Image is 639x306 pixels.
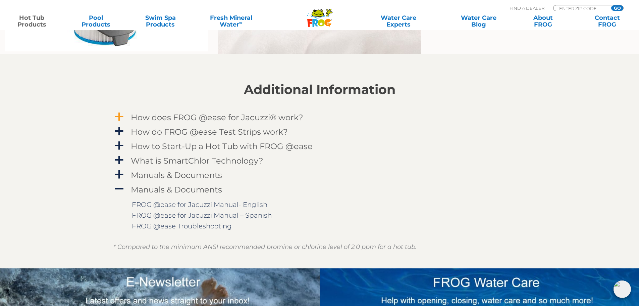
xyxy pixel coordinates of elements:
a: Water CareBlog [454,14,503,28]
h4: Manuals & Documents [131,171,222,180]
a: a How to Start-Up a Hot Tub with FROG @ease [113,140,526,152]
a: ContactFROG [582,14,632,28]
span: A [114,184,124,194]
a: Hot TubProducts [7,14,57,28]
p: Find A Dealer [510,5,544,11]
a: Fresh MineralWater∞ [200,14,262,28]
span: a [114,126,124,136]
a: AboutFROG [518,14,568,28]
h4: How do FROG @ease Test Strips work? [131,127,288,136]
a: Swim SpaProducts [136,14,185,28]
input: Zip Code Form [558,5,604,11]
h4: How to Start-Up a Hot Tub with FROG @ease [131,142,313,151]
img: openIcon [614,280,631,298]
a: a Manuals & Documents [113,169,526,181]
span: a [114,170,124,180]
span: a [114,112,124,122]
sup: ∞ [239,20,243,25]
h2: Additional Information [113,82,526,97]
a: a How does FROG @ease for Jacuzzi® work? [113,111,526,124]
a: a What is SmartChlor Technology? [113,155,526,167]
a: a How do FROG @ease Test Strips work? [113,126,526,138]
h4: How does FROG @ease for Jacuzzi® work? [131,113,303,122]
h4: What is SmartChlor Technology? [131,156,263,165]
span: a [114,141,124,151]
a: FROG @ease for Jacuzzi Manual- English [132,201,267,209]
span: a [114,155,124,165]
a: A Manuals & Documents [113,183,526,196]
a: Water CareExperts [358,14,439,28]
a: PoolProducts [71,14,121,28]
a: FROG @ease for Jacuzzi Manual – Spanish [132,211,272,219]
em: * Compared to the minimum ANSI recommended bromine or chlorine level of 2.0 ppm for a hot tub. [113,243,417,251]
h4: Manuals & Documents [131,185,222,194]
a: FROG @ease Troubleshooting [132,222,232,230]
input: GO [611,5,623,11]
